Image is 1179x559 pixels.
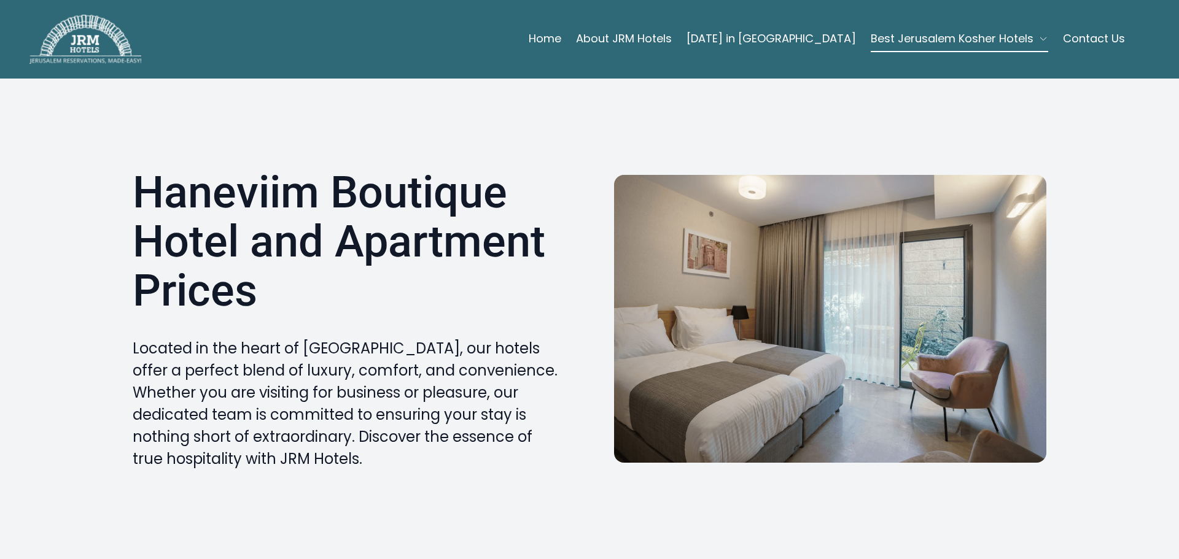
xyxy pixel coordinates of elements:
[1063,26,1125,51] a: Contact Us
[687,26,856,51] a: [DATE] in [GEOGRAPHIC_DATA]
[29,15,141,64] img: JRM Hotels
[529,26,561,51] a: Home
[871,30,1033,47] span: Best Jerusalem Kosher Hotels
[133,168,565,320] h1: Haneviim Boutique Hotel and Apartment Prices
[576,26,672,51] a: About JRM Hotels
[871,26,1048,51] button: Best Jerusalem Kosher Hotels
[133,337,565,470] p: Located in the heart of [GEOGRAPHIC_DATA], our hotels offer a perfect blend of luxury, comfort, a...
